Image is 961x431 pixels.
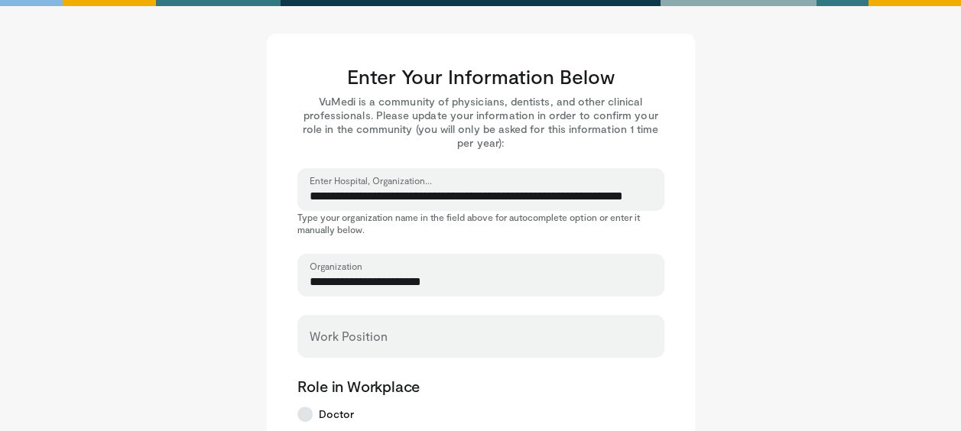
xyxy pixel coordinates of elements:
label: Work Position [310,321,388,352]
p: VuMedi is a community of physicians, dentists, and other clinical professionals. Please update yo... [297,95,664,150]
p: Type your organization name in the field above for autocomplete option or enter it manually below. [297,211,664,235]
label: Enter Hospital, Organization... [310,174,432,186]
span: Doctor [319,407,354,422]
label: Organization [310,260,362,272]
p: Role in Workplace [297,376,664,396]
h3: Enter Your Information Below [297,64,664,89]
